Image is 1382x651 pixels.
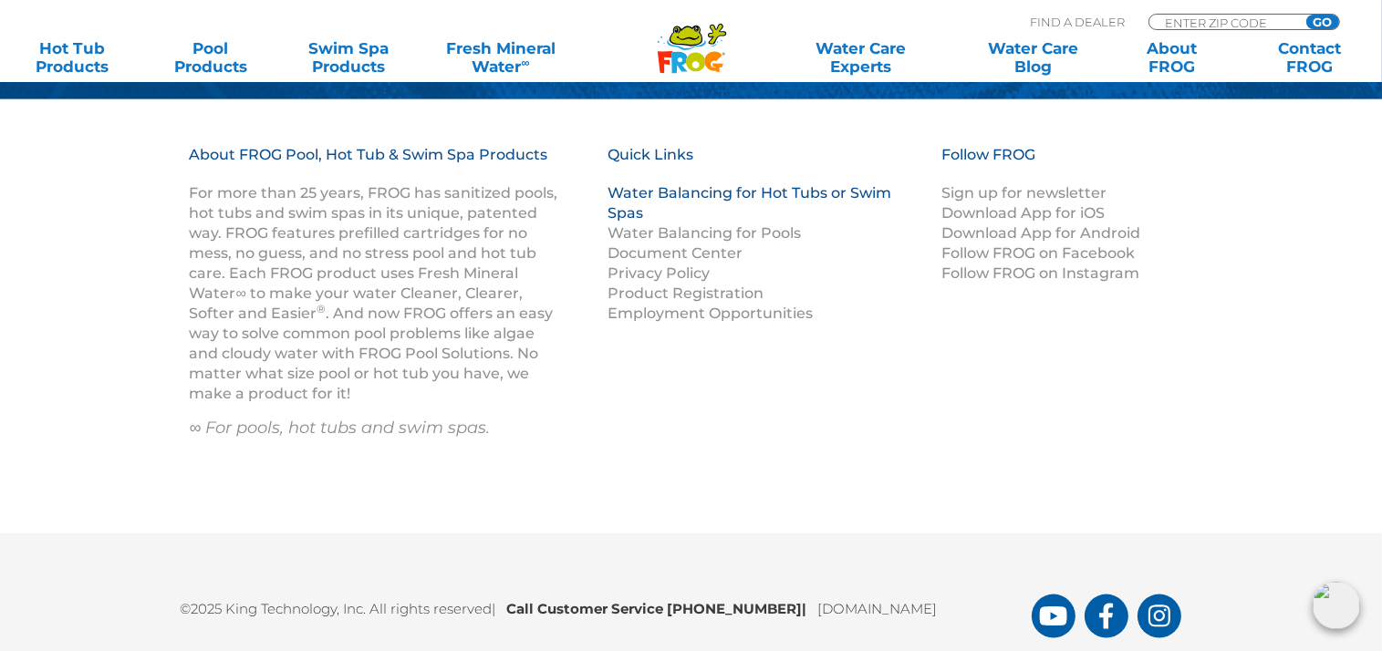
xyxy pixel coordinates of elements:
a: Fresh MineralWater∞ [433,39,568,76]
a: FROG Products Facebook Page [1085,594,1128,638]
a: AboutFROG [1117,39,1225,76]
a: Download App for Android [941,224,1140,242]
a: Water Balancing for Pools [608,224,801,242]
a: Document Center [608,244,743,262]
input: Zip Code Form [1163,15,1286,30]
input: GO [1306,15,1339,29]
img: openIcon [1313,582,1360,629]
a: Download App for iOS [941,204,1105,222]
h3: Quick Links [608,145,920,183]
a: Follow FROG on Facebook [941,244,1135,262]
a: Hot TubProducts [18,39,126,76]
p: Find A Dealer [1030,14,1125,30]
a: Water CareExperts [774,39,949,76]
em: ∞ For pools, hot tubs and swim spas. [190,418,491,438]
a: Employment Opportunities [608,305,813,322]
a: Swim SpaProducts [295,39,402,76]
a: ContactFROG [1256,39,1364,76]
p: For more than 25 years, FROG has sanitized pools, hot tubs and swim spas in its unique, patented ... [190,183,562,404]
span: | [803,600,807,617]
p: ©2025 King Technology, Inc. All rights reserved [181,588,1032,620]
a: FROG Products You Tube Page [1032,594,1075,638]
a: Sign up for newsletter [941,184,1107,201]
a: Privacy Policy [608,264,710,282]
sup: ® [317,302,327,315]
sup: ∞ [521,56,529,69]
a: Follow FROG on Instagram [941,264,1139,282]
h3: About FROG Pool, Hot Tub & Swim Spa Products [190,145,562,183]
h3: Follow FROG [941,145,1169,183]
a: PoolProducts [157,39,265,76]
a: Water CareBlog [980,39,1087,76]
span: | [493,600,496,617]
a: Product Registration [608,284,764,302]
a: Water Balancing for Hot Tubs or Swim Spas [608,184,891,222]
a: FROG Products Instagram Page [1138,594,1181,638]
b: Call Customer Service [PHONE_NUMBER] [507,600,818,617]
a: [DOMAIN_NAME] [818,600,938,617]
